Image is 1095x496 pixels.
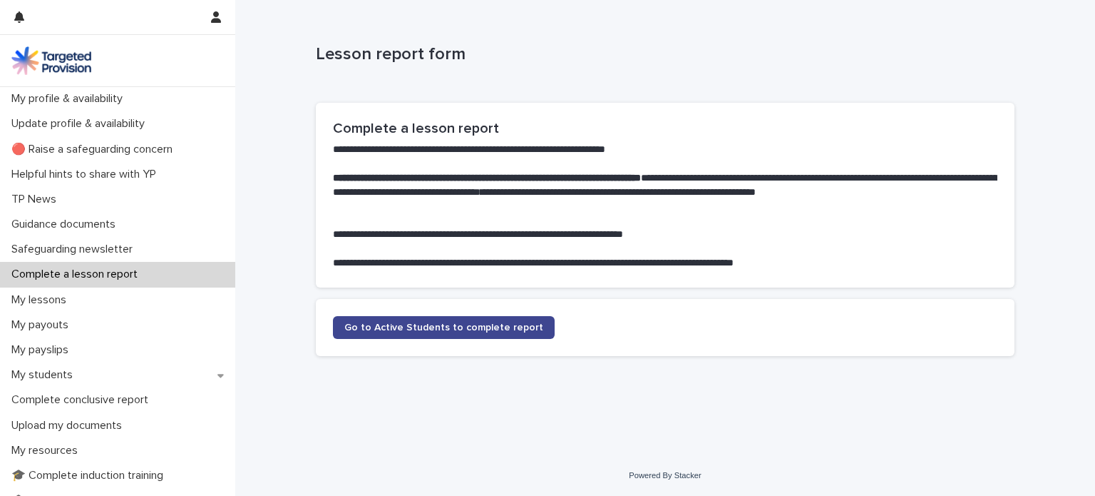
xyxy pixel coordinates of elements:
p: 🔴 Raise a safeguarding concern [6,143,184,156]
p: 🎓 Complete induction training [6,469,175,482]
p: Upload my documents [6,419,133,432]
p: My payslips [6,343,80,357]
a: Powered By Stacker [629,471,701,480]
p: My students [6,368,84,382]
p: Lesson report form [316,44,1009,65]
p: My resources [6,444,89,457]
p: Complete conclusive report [6,393,160,407]
p: My profile & availability [6,92,134,106]
p: My lessons [6,293,78,307]
img: M5nRWzHhSzIhMunXDL62 [11,46,91,75]
p: Guidance documents [6,218,127,231]
p: Helpful hints to share with YP [6,168,168,181]
p: My payouts [6,318,80,332]
p: Complete a lesson report [6,268,149,281]
p: Update profile & availability [6,117,156,131]
p: TP News [6,193,68,206]
h2: Complete a lesson report [333,120,997,137]
a: Go to Active Students to complete report [333,316,555,339]
p: Safeguarding newsletter [6,243,144,256]
span: Go to Active Students to complete report [344,323,543,333]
